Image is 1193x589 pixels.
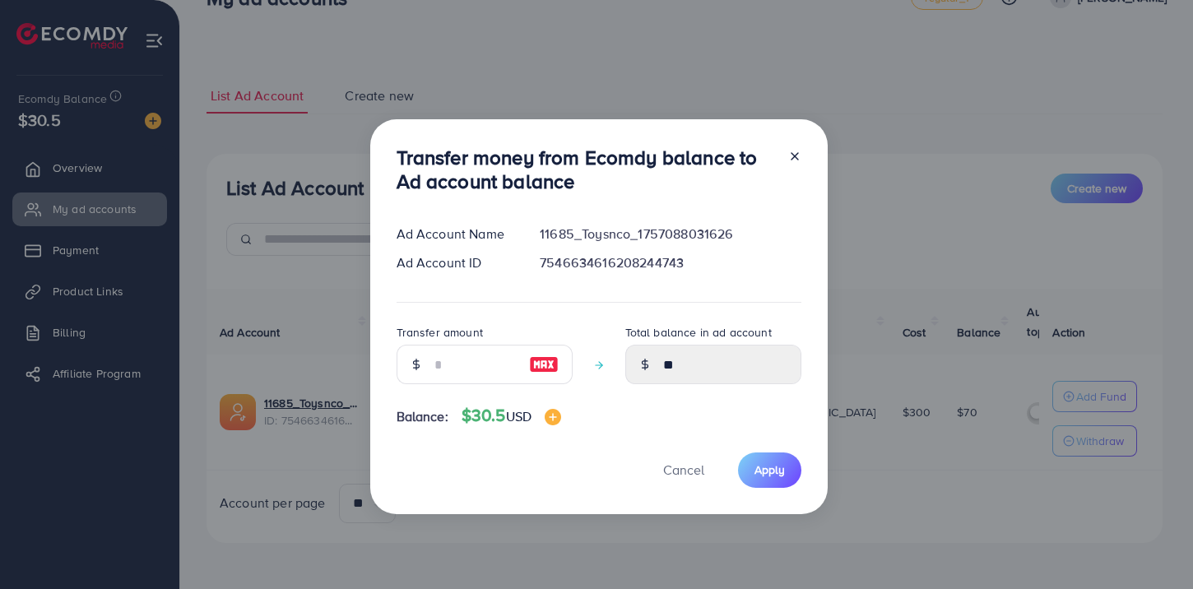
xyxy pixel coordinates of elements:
[529,355,559,374] img: image
[462,406,561,426] h4: $30.5
[383,253,527,272] div: Ad Account ID
[663,461,704,479] span: Cancel
[1123,515,1181,577] iframe: Chat
[527,253,814,272] div: 7546634616208244743
[383,225,527,243] div: Ad Account Name
[397,146,775,193] h3: Transfer money from Ecomdy balance to Ad account balance
[643,452,725,488] button: Cancel
[738,452,801,488] button: Apply
[625,324,772,341] label: Total balance in ad account
[397,407,448,426] span: Balance:
[506,407,532,425] span: USD
[397,324,483,341] label: Transfer amount
[754,461,785,478] span: Apply
[527,225,814,243] div: 11685_Toysnco_1757088031626
[545,409,561,425] img: image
